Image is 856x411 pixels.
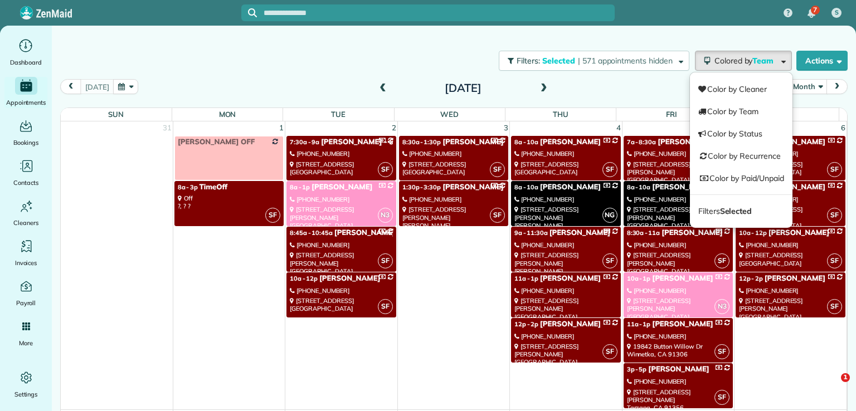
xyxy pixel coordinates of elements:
div: [PHONE_NUMBER] [290,241,392,249]
span: SF [827,299,842,314]
span: N3 [378,208,393,223]
div: [STREET_ADDRESS][PERSON_NAME] [GEOGRAPHIC_DATA] [290,251,392,275]
span: [PERSON_NAME] [662,228,722,237]
div: [PHONE_NUMBER] [739,241,842,249]
span: [PERSON_NAME] [765,183,825,192]
a: 4 [615,121,622,135]
span: 8:30a - 11a [627,229,660,237]
div: [PHONE_NUMBER] [514,287,617,295]
span: Invoices [15,257,37,268]
span: [PERSON_NAME] [442,183,503,192]
a: Bookings [4,117,47,148]
div: [PHONE_NUMBER] [627,150,729,158]
div: [STREET_ADDRESS] [PERSON_NAME][GEOGRAPHIC_DATA] [514,342,617,366]
span: TimeOff [200,183,227,192]
div: [STREET_ADDRESS][PERSON_NAME] [GEOGRAPHIC_DATA] [514,297,617,321]
div: [STREET_ADDRESS][PERSON_NAME] [GEOGRAPHIC_DATA] [627,297,729,321]
span: [PERSON_NAME] [540,320,601,329]
div: [STREET_ADDRESS] [GEOGRAPHIC_DATA] [402,160,505,177]
span: 1:30p - 3:30p [402,183,441,191]
span: SF [378,162,393,177]
span: 8a - 3p [178,183,198,191]
span: 7a - 8:30a [627,138,656,146]
span: Tue [331,110,346,119]
div: [STREET_ADDRESS][PERSON_NAME] [GEOGRAPHIC_DATA] [627,160,729,184]
div: [PHONE_NUMBER] [290,150,392,158]
div: [PHONE_NUMBER] [514,332,617,340]
div: [PHONE_NUMBER] [514,241,617,249]
span: Filters: [517,56,540,66]
span: 10a - 12p [739,229,767,237]
span: [PERSON_NAME] [765,274,825,283]
div: [PHONE_NUMBER] [290,287,392,295]
span: Sun [108,110,124,119]
span: SF [602,253,617,268]
span: [PERSON_NAME] [442,138,503,146]
div: 19842 Button Willow Dr Winnetka, CA 91306 [627,342,729,359]
span: Team [752,56,775,66]
a: FiltersSelected [690,200,792,222]
span: SF [490,208,505,223]
span: Payroll [16,297,36,309]
span: N3 [714,299,729,314]
span: SF [265,208,280,223]
div: [STREET_ADDRESS][PERSON_NAME] [PERSON_NAME][GEOGRAPHIC_DATA] [402,205,505,237]
iframe: Intercom live chat [818,373,845,400]
span: 8:30a - 1:30p [402,138,441,146]
span: S [835,8,839,17]
svg: Focus search [248,8,257,17]
a: Contacts [4,157,47,188]
span: [PERSON_NAME] [765,138,825,146]
a: Payroll [4,277,47,309]
span: Settings [14,389,38,400]
span: 8a - 10a [514,183,538,191]
a: Invoices [4,237,47,268]
span: SF [714,390,729,405]
button: Actions [796,51,848,71]
a: Color by Team [690,100,792,123]
span: [PERSON_NAME] [540,274,601,283]
div: [STREET_ADDRESS] [GEOGRAPHIC_DATA] [290,160,392,177]
span: SF [827,208,842,223]
span: Contacts [13,177,38,188]
span: 12p - 2p [514,320,538,328]
div: [STREET_ADDRESS][PERSON_NAME] [GEOGRAPHIC_DATA] [739,297,842,321]
div: [PHONE_NUMBER] [627,378,729,385]
a: 1 [278,121,285,135]
a: Settings [4,369,47,400]
span: [PERSON_NAME] [652,183,713,192]
span: 1 [841,373,850,382]
a: Appointments [4,77,47,108]
span: 11a - 1p [514,275,538,282]
span: [PERSON_NAME] [312,183,372,192]
span: [PERSON_NAME] [319,274,380,283]
span: Appointments [6,97,46,108]
div: [PHONE_NUMBER] [627,332,729,340]
div: [STREET_ADDRESS][PERSON_NAME] [GEOGRAPHIC_DATA], [GEOGRAPHIC_DATA] 91403 [627,251,729,283]
span: Thu [553,110,568,119]
button: Month [788,79,827,94]
button: Focus search [241,8,257,17]
div: [STREET_ADDRESS][PERSON_NAME] [GEOGRAPHIC_DATA] [290,205,392,229]
a: Cleaners [4,197,47,228]
span: Bookings [13,137,39,148]
h2: [DATE] [393,82,533,94]
strong: Selected [720,206,752,216]
span: [PERSON_NAME] [540,138,601,146]
div: [STREET_ADDRESS] [GEOGRAPHIC_DATA] [290,297,392,313]
span: Mon [219,110,236,119]
a: Dashboard [4,37,47,68]
span: SF [714,344,729,359]
span: SF [827,253,842,268]
span: [PERSON_NAME] [540,183,601,192]
span: [PERSON_NAME] OFF [178,138,255,146]
span: 7 [813,6,817,14]
a: Color by Recurrence [690,145,792,167]
span: 7:30a - 9a [290,138,319,146]
div: [PHONE_NUMBER] [290,195,392,203]
span: 12p - 2p [739,275,763,282]
span: Selected [542,56,576,66]
span: 9a - 11:30a [514,229,548,237]
span: More [19,337,33,349]
button: prev [60,79,81,94]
